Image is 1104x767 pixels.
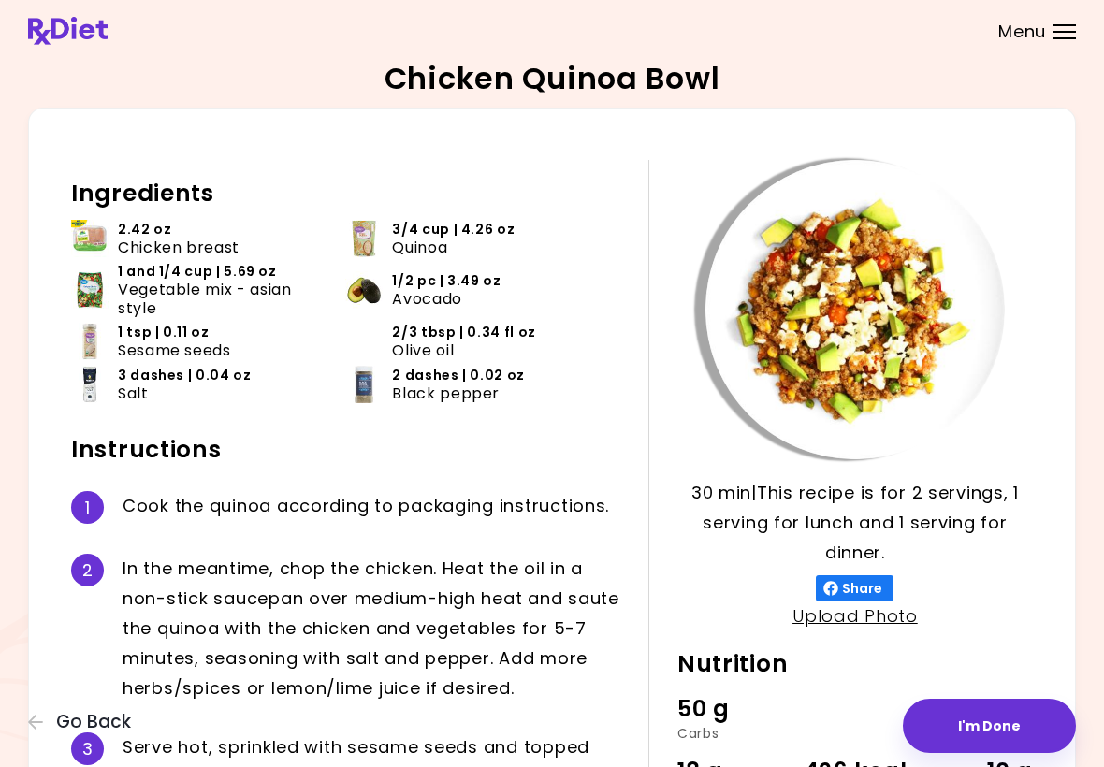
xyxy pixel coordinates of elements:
div: 50 g [677,691,796,727]
button: I'm Done [903,699,1076,753]
a: Upload Photo [792,604,918,628]
span: 2.42 oz [118,221,171,239]
div: I n t h e m e a n t i m e , c h o p t h e c h i c k e n . H e a t t h e o i l i n a n o n - s t i... [123,554,620,702]
span: 1 and 1/4 cup | 5.69 oz [118,263,277,281]
span: Go Back [56,712,131,732]
span: Avocado [392,290,461,308]
div: 17 g [914,691,1033,727]
div: 3 [71,732,104,765]
h2: Ingredients [71,179,620,209]
span: Salt [118,384,149,402]
h2: Chicken Quinoa Bowl [385,64,720,94]
span: 2/3 tbsp | 0.34 fl oz [392,324,535,341]
span: 3 dashes | 0.04 oz [118,367,252,384]
div: 2 [71,554,104,586]
span: Sesame seeds [118,341,231,359]
span: Chicken breast [118,239,240,256]
span: Quinoa [392,239,447,256]
span: Black pepper [392,384,500,402]
span: 1/2 pc | 3.49 oz [392,272,501,290]
h2: Instructions [71,435,620,465]
span: 1 tsp | 0.11 oz [118,324,210,341]
p: 30 min | This recipe is for 2 servings, 1 serving for lunch and 1 serving for dinner. [677,478,1033,568]
span: 2 dashes | 0.02 oz [392,367,525,384]
h2: Nutrition [677,649,1033,679]
img: RxDiet [28,17,108,45]
button: Go Back [28,712,140,732]
span: Olive oil [392,341,454,359]
div: 1 [71,491,104,524]
span: Menu [998,23,1046,40]
span: Share [838,581,886,596]
span: Vegetable mix - asian style [118,281,318,316]
div: C o o k t h e q u i n o a a c c o r d i n g t o p a c k a g i n g i n s t r u c t i o n s . [123,491,620,524]
button: Share [816,575,893,601]
div: Carbs [677,727,796,740]
span: 3/4 cup | 4.26 oz [392,221,515,239]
